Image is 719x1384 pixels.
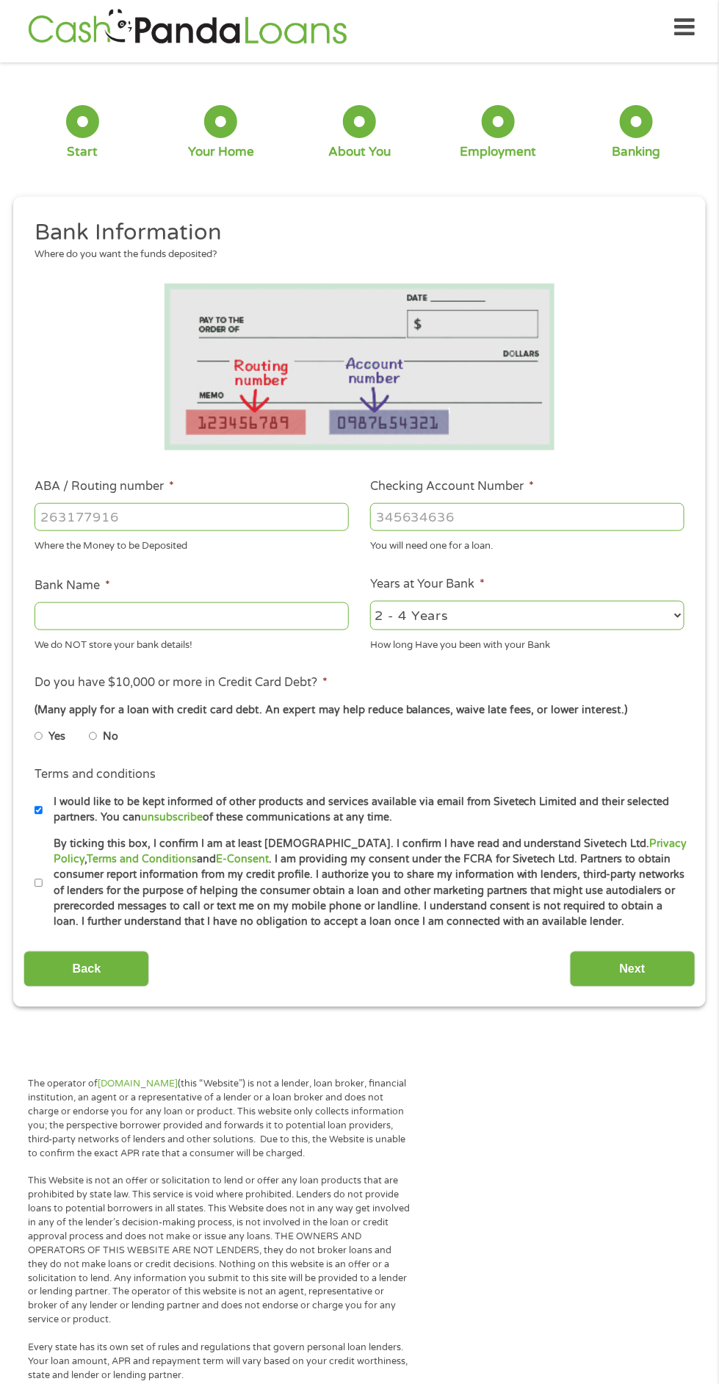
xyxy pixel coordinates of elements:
p: This Website is not an offer or solicitation to lend or offer any loan products that are prohibit... [28,1175,411,1327]
div: Employment [460,144,536,160]
div: Start [67,144,98,160]
input: 263177916 [35,503,349,531]
div: About You [328,144,391,160]
label: Bank Name [35,578,110,594]
div: Your Home [188,144,254,160]
div: (Many apply for a loan with credit card debt. An expert may help reduce balances, waive late fees... [35,702,684,718]
label: Checking Account Number [370,479,534,494]
input: Back [24,951,149,987]
div: We do NOT store your bank details! [35,633,349,653]
label: ABA / Routing number [35,479,174,494]
p: The operator of (this “Website”) is not a lender, loan broker, financial institution, an agent or... [28,1078,411,1161]
label: Do you have $10,000 or more in Credit Card Debt? [35,675,328,691]
div: Banking [613,144,661,160]
label: Years at Your Bank [370,577,485,592]
div: Where do you want the funds deposited? [35,248,674,262]
label: I would like to be kept informed of other products and services available via email from Sivetech... [43,795,690,826]
div: Where the Money to be Deposited [35,534,349,554]
label: Yes [48,729,65,746]
p: Every state has its own set of rules and regulations that govern personal loan lenders. Your loan... [28,1341,411,1383]
a: unsubscribe [141,812,203,824]
img: GetLoanNow Logo [24,7,351,48]
a: E-Consent [216,854,269,866]
label: No [103,729,118,746]
div: How long Have you been with your Bank [370,633,684,653]
h2: Bank Information [35,218,674,248]
div: You will need one for a loan. [370,534,684,554]
label: Terms and conditions [35,768,156,783]
input: 345634636 [370,503,684,531]
a: [DOMAIN_NAME] [98,1078,178,1090]
a: Terms and Conditions [87,854,197,866]
img: Routing number location [165,284,554,450]
input: Next [570,951,695,987]
label: By ticking this box, I confirm I am at least [DEMOGRAPHIC_DATA]. I confirm I have read and unders... [43,837,690,931]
